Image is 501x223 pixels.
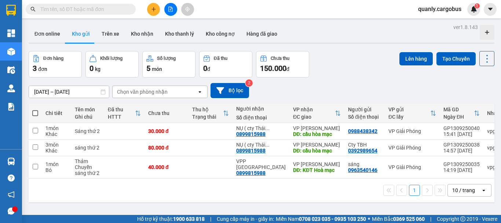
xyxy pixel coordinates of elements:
span: caret-down [487,6,494,12]
div: VP [PERSON_NAME] [293,161,341,167]
img: logo-vxr [6,5,16,16]
button: Đơn hàng3đơn [29,51,82,78]
svg: open [197,89,203,95]
span: 5 [146,64,150,73]
img: warehouse-icon [7,84,15,92]
span: Miền Bắc [372,215,425,223]
sup: 1 [475,3,480,8]
div: 0899815988 [236,131,266,137]
span: aim [185,7,190,12]
div: Tạo kho hàng mới [480,25,494,40]
div: VP [PERSON_NAME] [293,125,341,131]
strong: 0708 023 035 - 0935 103 250 [299,216,366,222]
div: Sáng thứ 2 [75,128,100,134]
div: Khối lượng [100,56,122,61]
div: Khác [45,148,67,154]
span: đ [286,66,289,72]
span: Cung cấp máy in - giấy in: [217,215,274,223]
div: VP Giải Phóng [388,145,436,151]
div: 0963540146 [348,167,377,173]
span: | [210,215,211,223]
div: Chưa thu [271,56,289,61]
div: Mã GD [443,107,474,112]
div: 15:41 [DATE] [443,131,480,137]
span: question-circle [8,175,15,181]
span: 1 [476,3,478,8]
button: Kho nhận [125,25,159,43]
div: GP1309250040 [443,125,480,131]
span: đ [207,66,210,72]
div: Người gửi [348,107,381,112]
span: ... [265,142,270,148]
div: Khác [45,131,67,137]
div: Trạng thái [192,114,223,120]
span: file-add [168,7,173,12]
div: VPP Thái hà [236,158,286,170]
div: 14:19 [DATE] [443,167,480,173]
div: ĐC lấy [388,114,430,120]
div: Chưa thu [148,110,185,116]
button: Kho công nợ [200,25,241,43]
span: Hỗ trợ kỹ thuật: [137,215,205,223]
th: Toggle SortBy [289,104,344,123]
img: dashboard-icon [7,29,15,37]
div: Thu hộ [192,107,223,112]
div: Số điện thoại [348,114,381,120]
strong: 1900 633 818 [173,216,205,222]
div: DĐ: cầu hòa mạc [293,131,341,137]
button: Số lượng5món [142,51,195,78]
button: 1 [409,185,420,196]
span: 3 [33,64,37,73]
img: icon-new-feature [471,6,477,12]
div: 80.000 đ [148,145,185,151]
div: sáng [348,161,381,167]
div: Chuyến sáng thứ 2 [75,164,100,176]
button: file-add [164,3,177,16]
th: Toggle SortBy [104,104,145,123]
div: 14:57 [DATE] [443,148,480,154]
div: 1 món [45,125,67,131]
div: Chi tiết [45,110,67,116]
span: món [152,66,162,72]
span: đơn [38,66,47,72]
sup: 2 [245,79,253,87]
span: copyright [460,216,465,222]
div: VP gửi [388,107,430,112]
div: Ngày ĐH [443,114,474,120]
button: Khối lượng0kg [85,51,139,78]
div: NỤ ( cty Thái hà) [236,142,286,148]
div: VP Giải Phóng [388,164,436,170]
div: Đã thu [214,56,227,61]
div: Bó [45,167,67,173]
div: VP [PERSON_NAME] [293,142,341,148]
div: DĐ: KĐT Hoà mạc [293,167,341,173]
button: aim [181,3,194,16]
div: Đã thu [108,107,135,112]
div: VP Giải Phóng [388,128,436,134]
div: sáng thứ 2 [75,145,100,151]
input: Tìm tên, số ĐT hoặc mã đơn [40,5,127,13]
div: 0899815988 [236,170,266,176]
span: 150.000 [260,64,286,73]
span: 0 [89,64,94,73]
button: Lên hàng [399,52,433,65]
div: ĐC giao [293,114,335,120]
div: 30.000 đ [148,128,185,134]
img: warehouse-icon [7,48,15,55]
div: 3 món [45,142,67,148]
div: ver 1.8.143 [453,23,478,31]
div: 0392989654 [348,148,377,154]
div: VP nhận [293,107,335,112]
div: GP1309250035 [443,161,480,167]
div: 10 / trang [452,187,475,194]
button: Bộ lọc [211,83,249,98]
div: 1 món [45,161,67,167]
div: Chọn văn phòng nhận [117,88,168,96]
span: Miền Nam [276,215,366,223]
span: kg [95,66,100,72]
span: ... [265,125,270,131]
input: Select a date range. [29,86,109,98]
div: Người nhận [236,106,286,112]
th: Toggle SortBy [385,104,440,123]
button: Tạo Chuyến [436,52,476,65]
